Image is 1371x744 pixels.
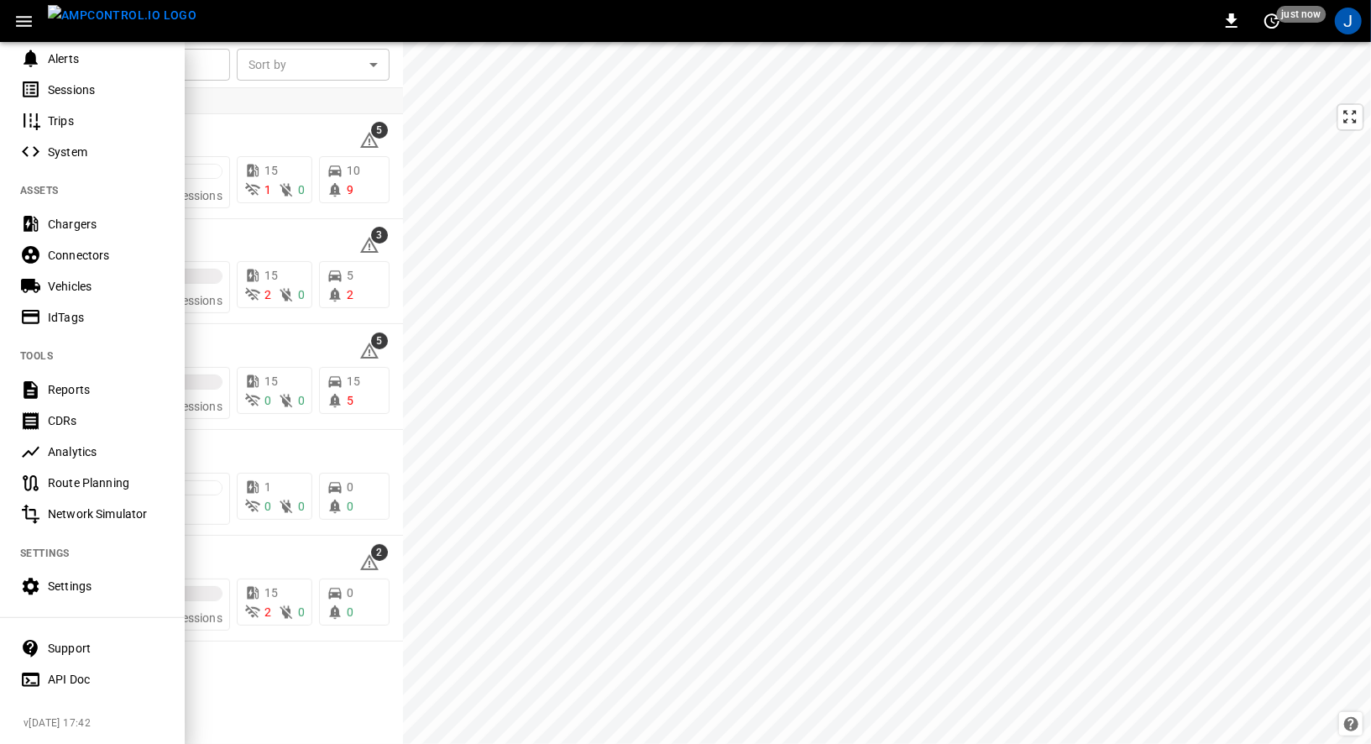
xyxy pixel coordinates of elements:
[48,506,165,522] div: Network Simulator
[48,278,165,295] div: Vehicles
[48,309,165,326] div: IdTags
[1258,8,1285,34] button: set refresh interval
[48,113,165,129] div: Trips
[24,715,171,732] span: v [DATE] 17:42
[48,50,165,67] div: Alerts
[48,81,165,98] div: Sessions
[48,671,165,688] div: API Doc
[48,5,196,26] img: ampcontrol.io logo
[48,412,165,429] div: CDRs
[48,578,165,595] div: Settings
[48,474,165,491] div: Route Planning
[48,216,165,233] div: Chargers
[1277,6,1327,23] span: just now
[48,640,165,657] div: Support
[48,381,165,398] div: Reports
[1335,8,1362,34] div: profile-icon
[48,443,165,460] div: Analytics
[48,247,165,264] div: Connectors
[48,144,165,160] div: System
